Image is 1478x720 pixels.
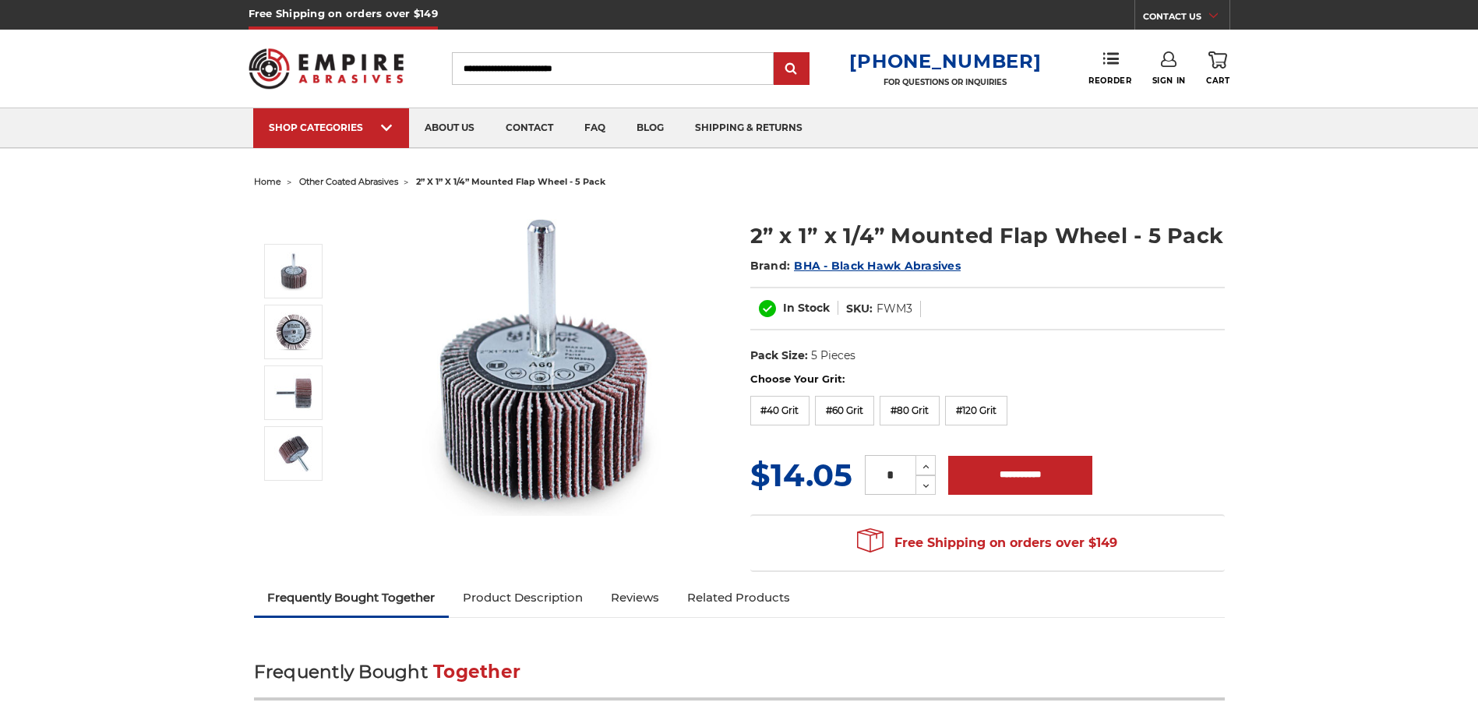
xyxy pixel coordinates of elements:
[794,259,961,273] a: BHA - Black Hawk Abrasives
[249,38,404,99] img: Empire Abrasives
[1152,76,1186,86] span: Sign In
[433,661,520,683] span: Together
[1088,51,1131,85] a: Reorder
[621,108,679,148] a: blog
[750,259,791,273] span: Brand:
[679,108,818,148] a: shipping & returns
[274,434,313,473] img: 2” x 1” x 1/4” Mounted Flap Wheel - 5 Pack
[274,373,313,412] img: 2” x 1” x 1/4” Mounted Flap Wheel - 5 Pack
[857,528,1117,559] span: Free Shipping on orders over $149
[254,176,281,187] a: home
[569,108,621,148] a: faq
[877,301,912,317] dd: FWM3
[750,372,1225,387] label: Choose Your Grit:
[254,661,428,683] span: Frequently Bought
[254,581,450,615] a: Frequently Bought Together
[387,204,699,516] img: 2” x 1” x 1/4” Mounted Flap Wheel - 5 Pack
[750,348,808,364] dt: Pack Size:
[416,176,605,187] span: 2” x 1” x 1/4” mounted flap wheel - 5 pack
[597,581,673,615] a: Reviews
[1206,76,1229,86] span: Cart
[1143,8,1229,30] a: CONTACT US
[783,301,830,315] span: In Stock
[750,221,1225,251] h1: 2” x 1” x 1/4” Mounted Flap Wheel - 5 Pack
[776,54,807,85] input: Submit
[490,108,569,148] a: contact
[409,108,490,148] a: about us
[269,122,393,133] div: SHOP CATEGORIES
[1088,76,1131,86] span: Reorder
[274,312,313,351] img: 2” x 1” x 1/4” Mounted Flap Wheel - 5 Pack
[846,301,873,317] dt: SKU:
[811,348,855,364] dd: 5 Pieces
[673,581,804,615] a: Related Products
[274,252,313,291] img: 2” x 1” x 1/4” Mounted Flap Wheel - 5 Pack
[750,456,852,494] span: $14.05
[849,50,1041,72] a: [PHONE_NUMBER]
[849,77,1041,87] p: FOR QUESTIONS OR INQUIRIES
[449,581,597,615] a: Product Description
[299,176,398,187] a: other coated abrasives
[1206,51,1229,86] a: Cart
